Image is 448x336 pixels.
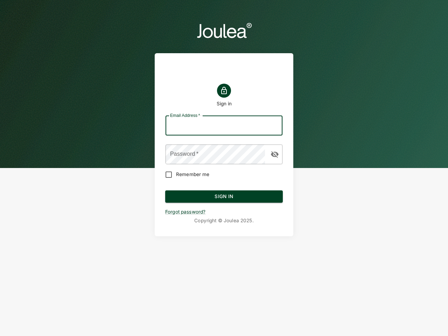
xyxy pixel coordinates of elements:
p: Copyright © Joulea 2025 . [165,217,283,224]
a: Forgot password? [165,209,205,215]
img: logo [196,21,252,39]
button: Sign In [165,190,283,203]
label: Email Address [170,112,200,118]
span: Remember me [176,171,209,178]
h1: Sign in [217,100,232,107]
